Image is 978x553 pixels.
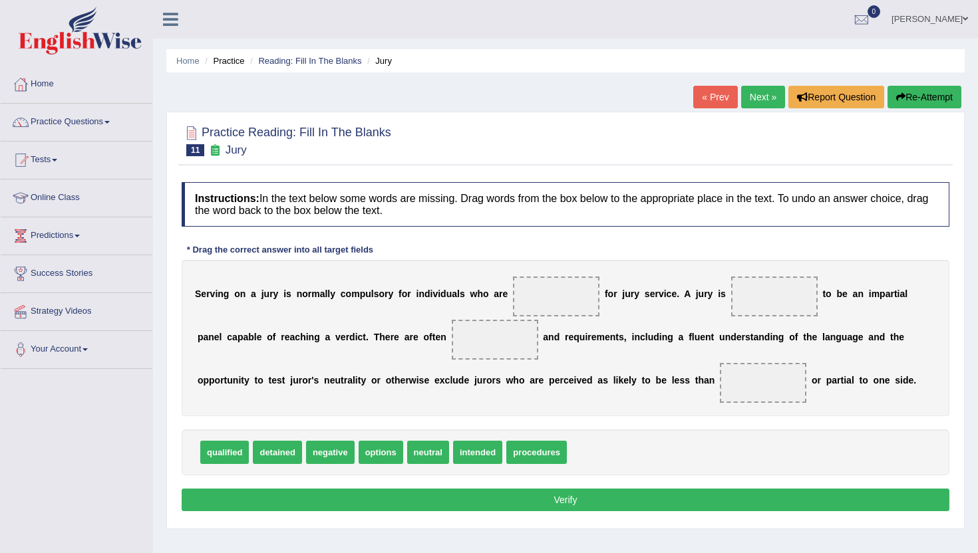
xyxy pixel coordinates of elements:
[324,375,330,386] b: n
[711,332,715,342] b: t
[371,375,377,386] b: o
[300,332,306,342] b: h
[358,375,361,386] b: t
[836,332,842,342] b: g
[416,288,419,299] b: i
[379,332,385,342] b: h
[409,375,416,386] b: w
[890,288,894,299] b: r
[248,332,254,342] b: b
[198,375,204,386] b: o
[667,332,673,342] b: g
[330,375,335,386] b: e
[890,332,894,342] b: t
[353,375,355,386] b: l
[238,375,241,386] b: i
[494,288,499,299] b: a
[257,375,263,386] b: o
[888,86,961,108] button: Re-Attempt
[772,332,778,342] b: n
[286,288,291,299] b: s
[407,288,410,299] b: r
[358,332,363,342] b: c
[692,332,695,342] b: l
[605,332,610,342] b: e
[764,332,770,342] b: d
[1,217,152,251] a: Predictions
[283,288,286,299] b: i
[176,56,200,66] a: Home
[474,375,477,386] b: j
[254,332,257,342] b: l
[631,288,634,299] b: r
[445,375,450,386] b: c
[220,375,224,386] b: r
[573,332,579,342] b: q
[470,288,477,299] b: w
[853,288,858,299] b: a
[429,332,432,342] b: f
[346,288,352,299] b: o
[297,288,303,299] b: n
[640,332,645,342] b: c
[874,332,880,342] b: n
[335,375,341,386] b: u
[619,332,624,342] b: s
[355,375,358,386] b: i
[513,276,599,316] span: Drop target
[693,86,737,108] a: « Prev
[457,288,460,299] b: l
[1,179,152,213] a: Online Class
[251,288,256,299] b: a
[267,332,273,342] b: o
[894,332,899,342] b: h
[182,489,949,511] button: Verify
[579,332,585,342] b: u
[349,332,355,342] b: d
[308,375,311,386] b: r
[374,288,379,299] b: s
[290,375,293,386] b: j
[264,288,270,299] b: u
[446,288,452,299] b: u
[539,375,544,386] b: e
[452,375,458,386] b: u
[806,332,812,342] b: h
[1,331,152,364] a: Your Account
[477,288,483,299] b: h
[277,375,282,386] b: s
[624,332,627,342] b: ,
[379,288,385,299] b: o
[450,375,452,386] b: l
[708,288,713,299] b: y
[492,375,495,386] b: r
[234,288,240,299] b: o
[721,288,726,299] b: s
[341,375,344,386] b: t
[269,375,272,386] b: t
[731,332,736,342] b: d
[258,56,361,66] a: Reading: Fill In The Blanks
[812,332,817,342] b: e
[424,288,430,299] b: d
[568,332,573,342] b: e
[281,332,284,342] b: r
[285,332,290,342] b: e
[240,288,246,299] b: n
[341,332,346,342] b: e
[664,288,667,299] b: i
[399,288,402,299] b: f
[302,288,308,299] b: o
[440,288,446,299] b: d
[361,375,366,386] b: y
[218,288,224,299] b: n
[745,332,750,342] b: s
[585,332,587,342] b: i
[371,288,374,299] b: l
[227,375,233,386] b: u
[206,288,210,299] b: r
[226,144,247,156] small: Jury
[736,332,742,342] b: e
[605,288,608,299] b: f
[355,332,358,342] b: i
